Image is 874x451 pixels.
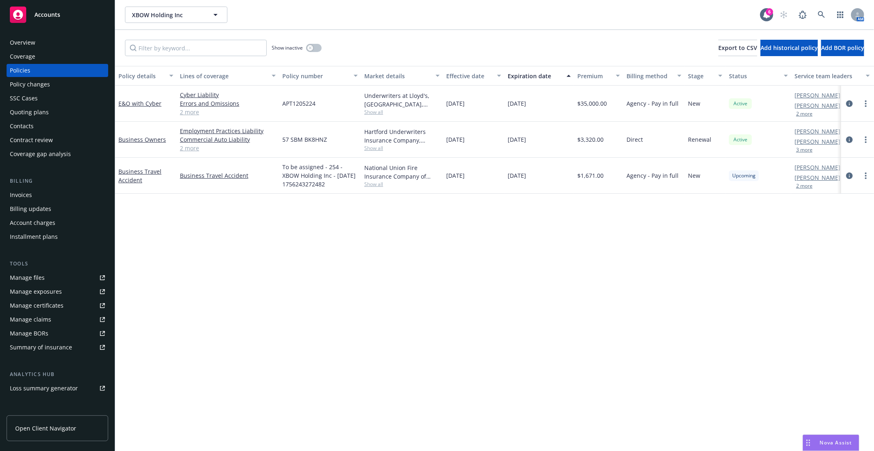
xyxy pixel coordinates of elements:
[504,66,574,86] button: Expiration date
[796,184,813,188] button: 2 more
[282,135,327,144] span: 57 SBM BK8HNZ
[688,171,700,180] span: New
[7,177,108,185] div: Billing
[10,216,55,229] div: Account charges
[7,78,108,91] a: Policy changes
[10,230,58,243] div: Installment plans
[688,99,700,108] span: New
[10,299,64,312] div: Manage certificates
[627,135,643,144] span: Direct
[282,99,316,108] span: APT1205224
[718,40,757,56] button: Export to CSV
[10,120,34,133] div: Contacts
[10,64,30,77] div: Policies
[180,99,276,108] a: Errors and Omissions
[7,134,108,147] a: Contract review
[685,66,726,86] button: Stage
[364,109,440,116] span: Show all
[10,147,71,161] div: Coverage gap analysis
[861,135,871,145] a: more
[282,72,349,80] div: Policy number
[577,99,607,108] span: $35,000.00
[118,136,166,143] a: Business Owners
[796,147,813,152] button: 3 more
[7,382,108,395] a: Loss summary generator
[508,135,526,144] span: [DATE]
[7,370,108,378] div: Analytics hub
[180,135,276,144] a: Commercial Auto Liability
[7,285,108,298] a: Manage exposures
[795,137,840,146] a: [PERSON_NAME]
[627,72,672,80] div: Billing method
[844,99,854,109] a: circleInformation
[821,40,864,56] button: Add BOR policy
[820,439,852,446] span: Nova Assist
[7,299,108,312] a: Manage certificates
[7,188,108,202] a: Invoices
[861,171,871,181] a: more
[574,66,623,86] button: Premium
[688,72,713,80] div: Stage
[508,72,562,80] div: Expiration date
[10,50,35,63] div: Coverage
[795,7,811,23] a: Report a Bug
[7,230,108,243] a: Installment plans
[577,72,611,80] div: Premium
[732,100,749,107] span: Active
[795,72,861,80] div: Service team leaders
[508,171,526,180] span: [DATE]
[776,7,792,23] a: Start snowing
[446,171,465,180] span: [DATE]
[627,171,679,180] span: Agency - Pay in full
[10,106,49,119] div: Quoting plans
[813,7,830,23] a: Search
[364,163,440,181] div: National Union Fire Insurance Company of [GEOGRAPHIC_DATA], [GEOGRAPHIC_DATA], AIG
[118,100,161,107] a: E&O with Cyber
[446,99,465,108] span: [DATE]
[10,327,48,340] div: Manage BORs
[364,145,440,152] span: Show all
[7,313,108,326] a: Manage claims
[180,72,267,80] div: Lines of coverage
[795,173,840,182] a: [PERSON_NAME]
[10,36,35,49] div: Overview
[177,66,279,86] button: Lines of coverage
[7,36,108,49] a: Overview
[832,7,849,23] a: Switch app
[282,163,358,188] span: To be assigned - 254 - XBOW Holding Inc - [DATE] 1756243272482
[7,260,108,268] div: Tools
[760,40,818,56] button: Add historical policy
[795,163,840,172] a: [PERSON_NAME]
[7,147,108,161] a: Coverage gap analysis
[446,72,492,80] div: Effective date
[115,66,177,86] button: Policy details
[10,271,45,284] div: Manage files
[577,135,604,144] span: $3,320.00
[10,92,38,105] div: SSC Cases
[577,171,604,180] span: $1,671.00
[7,50,108,63] a: Coverage
[10,341,72,354] div: Summary of insurance
[7,92,108,105] a: SSC Cases
[364,72,431,80] div: Market details
[364,181,440,188] span: Show all
[10,188,32,202] div: Invoices
[7,327,108,340] a: Manage BORs
[446,135,465,144] span: [DATE]
[10,202,51,215] div: Billing updates
[118,168,161,184] a: Business Travel Accident
[15,424,76,433] span: Open Client Navigator
[844,171,854,181] a: circleInformation
[844,135,854,145] a: circleInformation
[796,111,813,116] button: 2 more
[279,66,361,86] button: Policy number
[10,134,53,147] div: Contract review
[803,435,859,451] button: Nova Assist
[7,216,108,229] a: Account charges
[7,341,108,354] a: Summary of insurance
[180,91,276,99] a: Cyber Liability
[10,313,51,326] div: Manage claims
[118,72,164,80] div: Policy details
[791,66,873,86] button: Service team leaders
